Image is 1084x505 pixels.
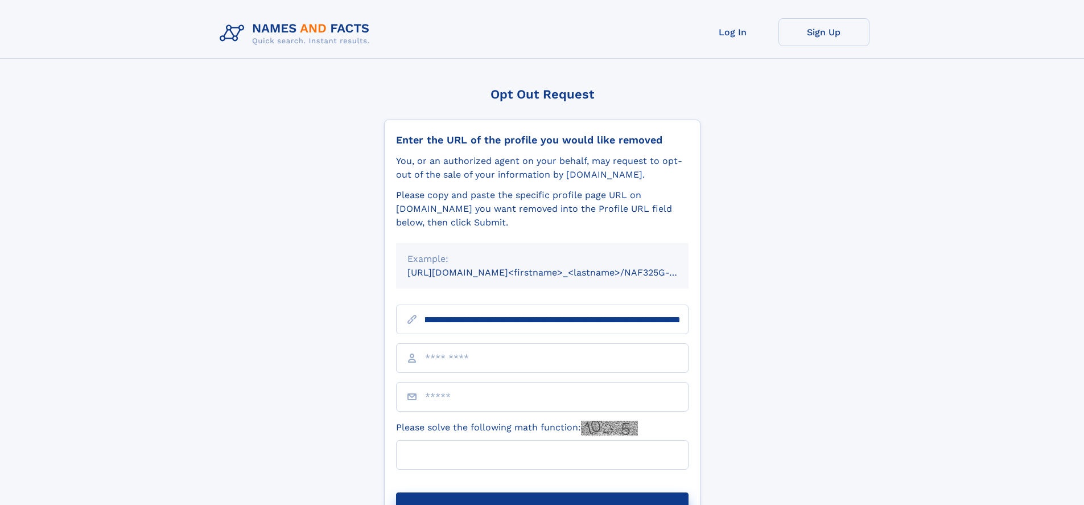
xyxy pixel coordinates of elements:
[384,87,700,101] div: Opt Out Request
[407,252,677,266] div: Example:
[396,421,638,436] label: Please solve the following math function:
[778,18,869,46] a: Sign Up
[215,18,379,49] img: Logo Names and Facts
[687,18,778,46] a: Log In
[396,134,689,146] div: Enter the URL of the profile you would like removed
[407,267,710,278] small: [URL][DOMAIN_NAME]<firstname>_<lastname>/NAF325G-xxxxxxxx
[396,188,689,229] div: Please copy and paste the specific profile page URL on [DOMAIN_NAME] you want removed into the Pr...
[396,154,689,182] div: You, or an authorized agent on your behalf, may request to opt-out of the sale of your informatio...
